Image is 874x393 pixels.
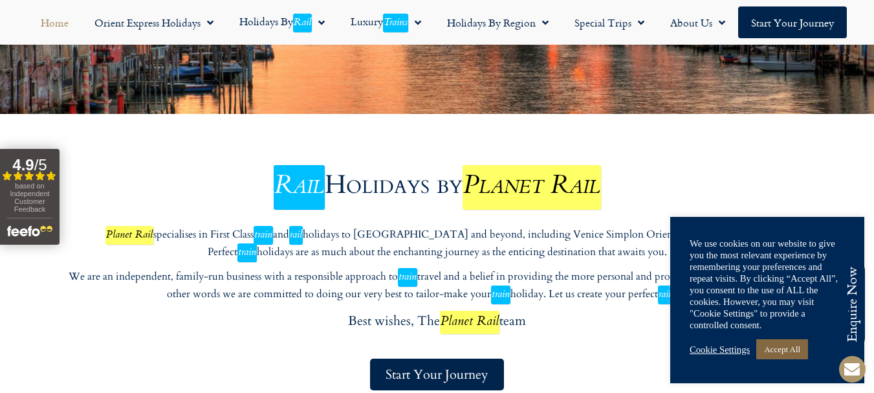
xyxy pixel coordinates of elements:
p: specialises in First Class and holidays to [GEOGRAPHIC_DATA] and beyond, including Venice Simplon... [69,227,806,261]
h2: Holidays by [69,172,806,201]
a: Holidays byRail [226,6,338,38]
span: Holidays by [239,15,312,30]
span: Luxury [351,15,408,30]
em: Rail [293,14,312,32]
a: Holidays by Region [434,6,562,38]
nav: Menu [6,6,868,38]
a: Orient Express Holidays [82,6,226,38]
em: Planet Rail [463,165,601,210]
em: Rail [274,165,325,210]
a: Cookie Settings [690,344,750,355]
a: Accept All [756,339,808,359]
em: Planet Rail [105,226,153,245]
em: rail [289,226,303,245]
em: train [491,286,510,304]
p: We are an independent, family-run business with a responsible approach to travel and a belief in ... [69,269,806,303]
em: Trains [383,14,408,32]
a: Special Trips [562,6,657,38]
em: train [398,268,417,287]
a: About Us [657,6,738,38]
em: Planet Rail [440,311,499,334]
em: rail [658,286,672,304]
a: LuxuryTrains [338,6,434,38]
div: We use cookies on our website to give you the most relevant experience by remembering your prefer... [690,238,845,331]
span: Start Your Journey [386,366,488,383]
span: Best wishes, The team [348,312,526,330]
em: train [237,243,257,262]
em: train [254,226,273,245]
a: Start your Journey [738,6,847,38]
a: Home [28,6,82,38]
a: Start Your Journey [370,359,504,390]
